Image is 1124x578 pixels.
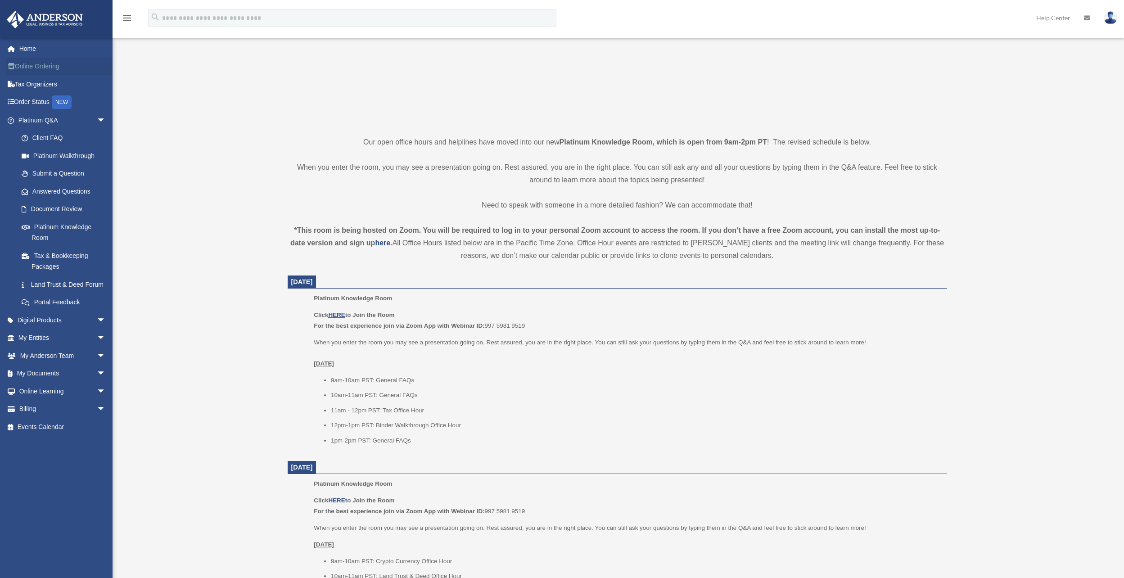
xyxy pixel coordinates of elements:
p: 997 5981 9519 [314,495,940,516]
a: here [375,239,390,247]
a: Events Calendar [6,418,119,436]
u: [DATE] [314,541,334,548]
p: 997 5981 9519 [314,310,940,331]
a: Billingarrow_drop_down [6,400,119,418]
a: HERE [328,312,345,318]
u: [DATE] [314,360,334,367]
a: Digital Productsarrow_drop_down [6,311,119,329]
li: 9am-10am PST: General FAQs [331,375,941,386]
a: Platinum Knowledge Room [13,218,115,247]
a: Client FAQ [13,129,119,147]
a: Platinum Q&Aarrow_drop_down [6,111,119,129]
p: Our open office hours and helplines have moved into our new ! The revised schedule is below. [288,136,947,149]
li: 1pm-2pm PST: General FAQs [331,435,941,446]
a: Online Learningarrow_drop_down [6,382,119,400]
a: Land Trust & Deed Forum [13,275,119,294]
a: Online Ordering [6,58,119,76]
p: When you enter the room you may see a presentation going on. Rest assured, you are in the right p... [314,523,940,533]
span: [DATE] [291,464,313,471]
span: arrow_drop_down [97,329,115,348]
a: Tax & Bookkeeping Packages [13,247,119,275]
span: arrow_drop_down [97,347,115,365]
a: Home [6,40,119,58]
b: For the best experience join via Zoom App with Webinar ID: [314,508,484,515]
b: Click to Join the Room [314,312,394,318]
strong: Platinum Knowledge Room, which is open from 9am-2pm PT [560,138,767,146]
a: Answered Questions [13,182,119,200]
div: All Office Hours listed below are in the Pacific Time Zone. Office Hour events are restricted to ... [288,224,947,262]
a: Platinum Walkthrough [13,147,119,165]
div: NEW [52,95,72,109]
span: arrow_drop_down [97,400,115,419]
strong: *This room is being hosted on Zoom. You will be required to log in to your personal Zoom account ... [290,226,940,247]
li: 10am-11am PST: General FAQs [331,390,941,401]
i: menu [122,13,132,23]
a: My Entitiesarrow_drop_down [6,329,119,347]
p: Need to speak with someone in a more detailed fashion? We can accommodate that! [288,199,947,212]
li: 9am-10am PST: Crypto Currency Office Hour [331,556,941,567]
li: 11am - 12pm PST: Tax Office Hour [331,405,941,416]
span: arrow_drop_down [97,111,115,130]
a: menu [122,16,132,23]
b: For the best experience join via Zoom App with Webinar ID: [314,322,484,329]
p: When you enter the room you may see a presentation going on. Rest assured, you are in the right p... [314,337,940,369]
a: My Anderson Teamarrow_drop_down [6,347,119,365]
a: Submit a Question [13,165,119,183]
strong: . [390,239,392,247]
span: arrow_drop_down [97,382,115,401]
span: arrow_drop_down [97,311,115,330]
img: User Pic [1104,11,1117,24]
a: Order StatusNEW [6,93,119,112]
p: When you enter the room, you may see a presentation going on. Rest assured, you are in the right ... [288,161,947,186]
i: search [150,12,160,22]
li: 12pm-1pm PST: Binder Walkthrough Office Hour [331,420,941,431]
span: Platinum Knowledge Room [314,480,392,487]
span: [DATE] [291,278,313,285]
span: arrow_drop_down [97,365,115,383]
span: Platinum Knowledge Room [314,295,392,302]
a: My Documentsarrow_drop_down [6,365,119,383]
a: Tax Organizers [6,75,119,93]
b: Click to Join the Room [314,497,394,504]
a: Document Review [13,200,119,218]
img: Anderson Advisors Platinum Portal [4,11,86,28]
a: HERE [328,497,345,504]
a: Portal Feedback [13,294,119,312]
